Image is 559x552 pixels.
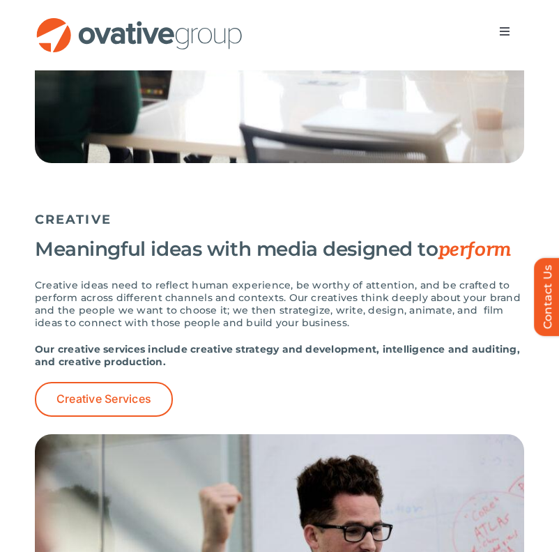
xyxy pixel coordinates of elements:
[438,238,512,261] span: perform
[485,17,524,45] nav: Menu
[35,382,173,416] a: Creative Services
[56,392,151,406] span: Creative Services
[35,16,244,29] a: OG_Full_horizontal_RGB
[35,238,524,261] h3: Meaningful ideas with media designed to
[35,343,520,368] strong: Our creative services include creative strategy and development, intelligence and auditing, and c...
[35,212,524,227] h5: CREATIVE
[35,279,524,329] p: Creative ideas need to reflect human experience, be worthy of attention, and be crafted to perfor...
